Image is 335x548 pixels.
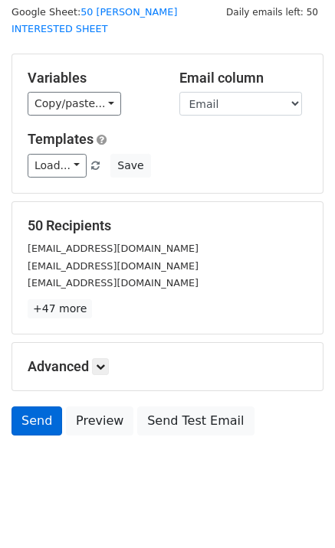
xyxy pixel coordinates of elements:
[66,406,133,435] a: Preview
[28,260,199,272] small: [EMAIL_ADDRESS][DOMAIN_NAME]
[221,6,324,18] a: Daily emails left: 50
[258,475,335,548] iframe: Chat Widget
[11,6,177,35] small: Google Sheet:
[11,6,177,35] a: 50 [PERSON_NAME] INTERESTED SHEET
[28,299,92,318] a: +47 more
[28,154,87,178] a: Load...
[179,70,308,86] h5: Email column
[11,406,62,435] a: Send
[28,217,307,234] h5: 50 Recipients
[221,4,324,21] span: Daily emails left: 50
[110,154,150,178] button: Save
[28,70,156,86] h5: Variables
[137,406,254,435] a: Send Test Email
[28,243,199,254] small: [EMAIL_ADDRESS][DOMAIN_NAME]
[28,277,199,289] small: [EMAIL_ADDRESS][DOMAIN_NAME]
[28,358,307,375] h5: Advanced
[28,131,94,147] a: Templates
[28,92,121,116] a: Copy/paste...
